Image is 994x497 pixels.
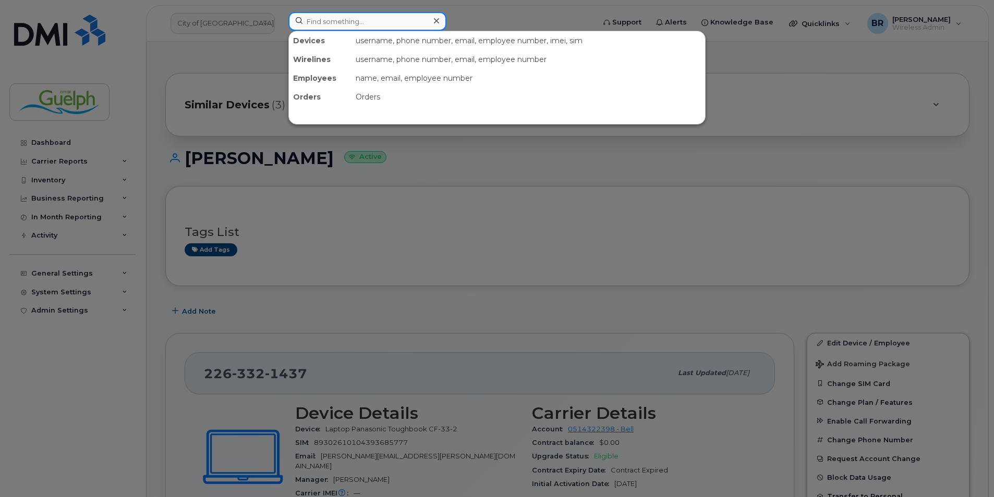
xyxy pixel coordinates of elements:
[289,88,351,106] div: Orders
[289,50,351,69] div: Wirelines
[351,69,705,88] div: name, email, employee number
[289,69,351,88] div: Employees
[351,31,705,50] div: username, phone number, email, employee number, imei, sim
[351,50,705,69] div: username, phone number, email, employee number
[289,31,351,50] div: Devices
[351,88,705,106] div: Orders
